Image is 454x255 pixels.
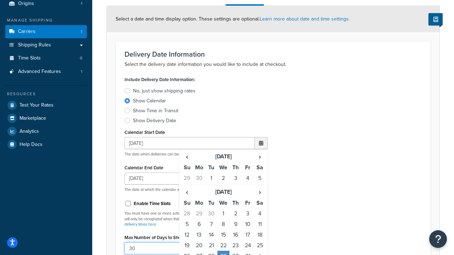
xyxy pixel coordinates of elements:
[124,130,165,135] label: Calendar Start Date
[254,240,266,251] td: 25
[5,65,87,78] a: Advanced Features1
[242,197,254,208] th: Fr
[254,197,266,208] th: Sa
[124,211,268,227] p: You must have one or more active Time Slots applied to this carrier. Time slot settings will only...
[18,1,34,7] span: Origins
[242,208,254,219] td: 3
[242,173,254,183] td: 4
[242,229,254,240] td: 17
[205,197,217,208] th: Tu
[229,183,242,194] td: 10
[217,197,229,208] th: We
[193,162,205,173] th: Mo
[428,13,443,25] button: Show Help Docs
[193,208,205,219] td: 29
[217,219,229,229] td: 8
[429,230,447,248] button: Open Resource Center
[229,208,242,219] td: 2
[5,125,87,138] a: Analytics
[217,208,229,219] td: 1
[205,162,217,173] th: Tu
[205,183,217,194] td: 8
[254,173,266,183] td: 5
[193,173,205,183] td: 30
[20,115,46,121] span: Marketplace
[5,52,87,65] a: Time Slots0
[5,99,87,112] a: Test Your Rates
[181,187,193,197] span: ‹
[193,197,205,208] th: Mo
[124,60,422,69] p: Select the delivery date information you would like to include at checkout.
[254,208,266,219] td: 4
[217,162,229,173] th: We
[193,229,205,240] td: 13
[20,102,54,108] span: Test Your Rates
[229,173,242,183] td: 3
[133,97,166,104] div: Show Calendar
[193,187,254,198] th: [DATE]
[229,219,242,229] td: 9
[254,229,266,240] td: 18
[193,219,205,229] td: 6
[254,162,266,173] th: Sa
[242,240,254,251] td: 24
[124,235,184,240] label: Max Number of Days to Show
[20,142,43,148] span: Help Docs
[81,29,82,35] span: 1
[181,197,193,208] th: Su
[181,240,193,251] td: 19
[205,240,217,251] td: 21
[18,55,41,61] span: Time Slots
[205,219,217,229] td: 7
[5,25,87,38] a: Carriers1
[81,69,82,75] span: 1
[133,87,195,95] div: No, just show shipping rates
[5,52,87,65] li: Time Slots
[116,15,350,23] span: Select a date and time display option. These settings are optional.
[217,183,229,194] td: 9
[254,183,266,194] td: 12
[193,151,254,162] th: [DATE]
[5,112,87,125] a: Marketplace
[229,197,242,208] th: Th
[217,240,229,251] td: 22
[217,173,229,183] td: 2
[5,25,87,38] li: Carriers
[133,117,176,124] div: Show Delivery Date
[254,219,266,229] td: 11
[5,39,87,52] a: Shipping Rules
[260,15,350,23] a: Learn more about date and time settings.
[124,187,268,192] p: The date at which the calendar ends. Leave empty for all dates
[124,165,163,170] label: Calendar End Date
[80,55,82,61] span: 0
[181,152,193,161] span: ‹
[124,216,260,227] a: Set available days and pickup or delivery times here.
[81,1,82,7] span: 1
[5,138,87,151] a: Help Docs
[18,29,35,35] span: Carriers
[229,240,242,251] td: 23
[205,208,217,219] td: 30
[193,183,205,194] td: 7
[18,42,51,48] span: Shipping Rules
[242,162,254,173] th: Fr
[5,17,87,23] div: Manage Shipping
[205,173,217,183] td: 1
[124,50,422,58] h3: Delivery Date Information
[18,69,61,75] span: Advanced Features
[229,229,242,240] td: 16
[242,219,254,229] td: 10
[217,229,229,240] td: 15
[242,183,254,194] td: 11
[181,229,193,240] td: 12
[229,162,242,173] th: Th
[181,183,193,194] td: 6
[254,187,266,197] span: ›
[181,219,193,229] td: 5
[124,75,195,85] label: Include Delivery Date Information:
